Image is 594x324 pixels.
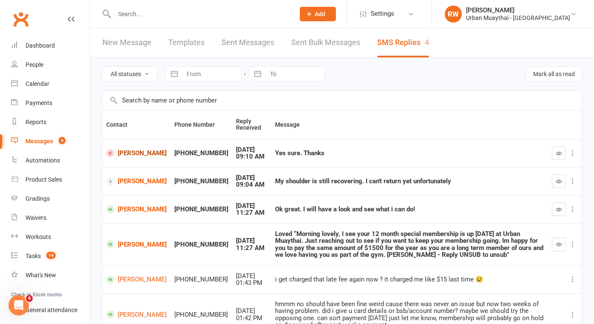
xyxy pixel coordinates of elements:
[26,214,46,221] div: Waivers
[425,38,429,47] div: 4
[174,206,228,213] div: [PHONE_NUMBER]
[11,55,90,74] a: People
[236,273,267,280] div: [DATE]
[11,36,90,55] a: Dashboard
[466,6,570,14] div: [PERSON_NAME]
[300,7,336,21] button: Add
[26,272,56,279] div: What's New
[102,111,171,139] th: Contact
[106,177,167,185] a: [PERSON_NAME]
[26,176,62,183] div: Product Sales
[236,146,267,153] div: [DATE]
[232,111,271,139] th: Reply Received
[26,195,50,202] div: Gradings
[11,151,90,170] a: Automations
[275,276,544,283] div: i get charged that late fee again now ? it charged me like $15 last time 😢
[26,307,77,313] div: General attendance
[106,310,167,318] a: [PERSON_NAME]
[315,11,325,17] span: Add
[11,266,90,285] a: What's New
[182,67,241,81] input: From
[371,4,394,23] span: Settings
[236,181,267,188] div: 09:04 AM
[11,227,90,247] a: Workouts
[275,150,544,157] div: Yes sure. Thanks
[174,178,228,185] div: [PHONE_NUMBER]
[11,208,90,227] a: Waivers
[174,150,228,157] div: [PHONE_NUMBER]
[11,113,90,132] a: Reports
[377,28,429,57] a: SMS Replies4
[26,253,41,259] div: Tasks
[59,137,65,144] span: 4
[9,295,29,315] iframe: Intercom live chat
[106,149,167,157] a: [PERSON_NAME]
[236,153,267,160] div: 09:10 AM
[106,205,167,213] a: [PERSON_NAME]
[106,276,167,284] a: [PERSON_NAME]
[236,209,267,216] div: 11:27 AM
[26,42,55,49] div: Dashboard
[236,279,267,287] div: 01:43 PM
[26,61,43,68] div: People
[236,307,267,315] div: [DATE]
[271,111,548,139] th: Message
[11,301,90,320] a: General attendance kiosk mode
[11,74,90,94] a: Calendar
[102,91,582,110] input: Search by name or phone number
[26,138,53,145] div: Messages
[291,28,360,57] a: Sent Bulk Messages
[102,28,151,57] a: New Message
[236,237,267,244] div: [DATE]
[236,202,267,210] div: [DATE]
[445,6,462,23] div: RW
[26,119,46,125] div: Reports
[236,244,267,252] div: 11:27 AM
[168,28,205,57] a: Templates
[275,230,544,259] div: Loved “Morning lovely, I see your 12 month special membership is up [DATE] at Urban Muaythai. Jus...
[265,67,324,81] input: To
[26,233,51,240] div: Workouts
[236,315,267,322] div: 01:42 PM
[11,170,90,189] a: Product Sales
[526,66,582,82] button: Mark all as read
[11,94,90,113] a: Payments
[174,276,228,283] div: [PHONE_NUMBER]
[466,14,570,22] div: Urban Muaythai - [GEOGRAPHIC_DATA]
[11,189,90,208] a: Gradings
[275,178,544,185] div: My shoulder is still recovering. I can't return yet unfortunately
[26,295,33,302] span: 4
[26,99,52,106] div: Payments
[11,132,90,151] a: Messages 4
[236,174,267,182] div: [DATE]
[46,252,56,259] span: 14
[174,241,228,248] div: [PHONE_NUMBER]
[112,8,289,20] input: Search...
[26,80,49,87] div: Calendar
[106,240,167,248] a: [PERSON_NAME]
[171,111,232,139] th: Phone Number
[275,206,544,213] div: Ok great. I will have a look and see what i can do!
[10,9,31,30] a: Clubworx
[11,247,90,266] a: Tasks 14
[222,28,274,57] a: Sent Messages
[174,311,228,318] div: [PHONE_NUMBER]
[26,157,60,164] div: Automations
